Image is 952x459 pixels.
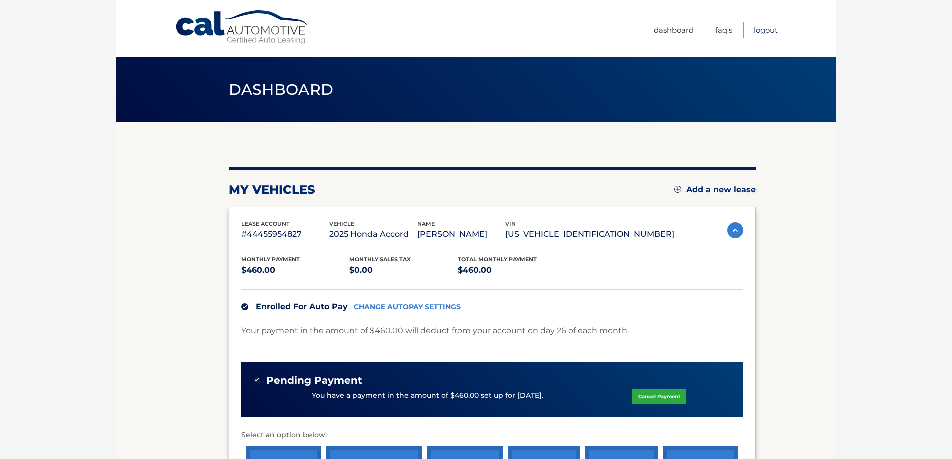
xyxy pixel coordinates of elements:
span: Monthly sales Tax [349,256,411,263]
p: Your payment in the amount of $460.00 will deduct from your account on day 26 of each month. [241,324,629,338]
img: add.svg [674,186,681,193]
img: accordion-active.svg [727,222,743,238]
p: [US_VEHICLE_IDENTIFICATION_NUMBER] [505,227,674,241]
p: $460.00 [241,263,350,277]
a: Cancel Payment [632,389,686,404]
h2: my vehicles [229,182,315,197]
span: vehicle [329,220,354,227]
span: Pending Payment [266,374,362,387]
p: You have a payment in the amount of $460.00 set up for [DATE]. [312,390,543,401]
a: CHANGE AUTOPAY SETTINGS [354,303,461,311]
span: Enrolled For Auto Pay [256,302,348,311]
span: vin [505,220,516,227]
span: name [417,220,435,227]
span: Dashboard [229,80,334,99]
p: $0.00 [349,263,458,277]
a: FAQ's [715,22,732,38]
a: Logout [754,22,778,38]
a: Cal Automotive [175,10,310,45]
img: check-green.svg [253,376,260,383]
p: [PERSON_NAME] [417,227,505,241]
p: 2025 Honda Accord [329,227,417,241]
a: Dashboard [654,22,694,38]
span: Monthly Payment [241,256,300,263]
a: Add a new lease [674,185,756,195]
span: Total Monthly Payment [458,256,537,263]
p: Select an option below: [241,429,743,441]
p: $460.00 [458,263,566,277]
img: check.svg [241,303,248,310]
p: #44455954827 [241,227,329,241]
span: lease account [241,220,290,227]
